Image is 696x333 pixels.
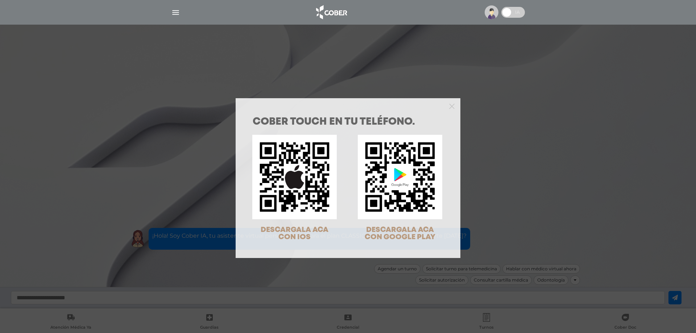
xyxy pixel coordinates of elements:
[252,135,337,219] img: qr-code
[358,135,442,219] img: qr-code
[449,103,455,109] button: Close
[261,226,328,241] span: DESCARGALA ACA CON IOS
[253,117,443,127] h1: COBER TOUCH en tu teléfono.
[365,226,435,241] span: DESCARGALA ACA CON GOOGLE PLAY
